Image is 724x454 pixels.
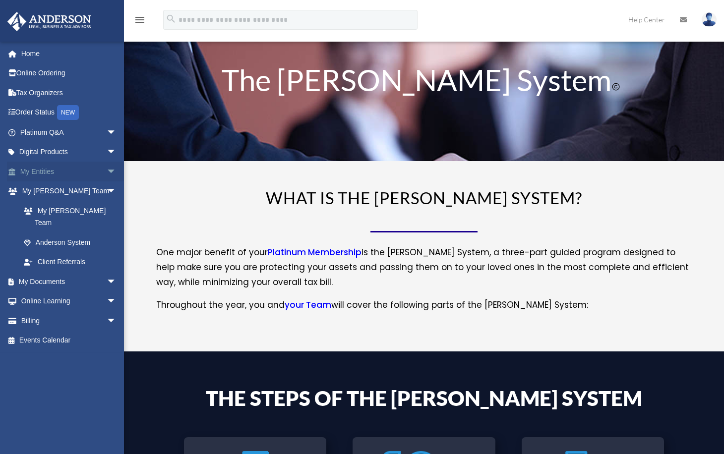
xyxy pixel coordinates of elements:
span: arrow_drop_down [107,272,126,292]
a: Platinum Membership [268,246,362,263]
i: search [166,13,177,24]
span: WHAT IS THE [PERSON_NAME] SYSTEM? [266,188,582,208]
a: Platinum Q&Aarrow_drop_down [7,122,131,142]
a: Order StatusNEW [7,103,131,123]
a: your Team [285,299,331,316]
span: arrow_drop_down [107,291,126,312]
p: Throughout the year, you and will cover the following parts of the [PERSON_NAME] System: [156,298,692,313]
a: Client Referrals [14,252,131,272]
a: menu [134,17,146,26]
i: menu [134,14,146,26]
a: Digital Productsarrow_drop_down [7,142,131,162]
a: Online Ordering [7,63,131,83]
span: arrow_drop_down [107,311,126,331]
a: Events Calendar [7,331,131,350]
span: arrow_drop_down [107,142,126,163]
span: arrow_drop_down [107,162,126,182]
span: arrow_drop_down [107,181,126,202]
a: My [PERSON_NAME] Team [14,201,131,232]
a: My [PERSON_NAME] Teamarrow_drop_down [7,181,131,201]
a: Anderson System [14,232,126,252]
span: arrow_drop_down [107,122,126,143]
h1: The [PERSON_NAME] System [184,65,664,100]
a: Billingarrow_drop_down [7,311,131,331]
div: NEW [57,105,79,120]
a: Online Learningarrow_drop_down [7,291,131,311]
img: Anderson Advisors Platinum Portal [4,12,94,31]
p: One major benefit of your is the [PERSON_NAME] System, a three-part guided program designed to he... [156,245,692,298]
h4: The Steps of the [PERSON_NAME] System [184,388,664,413]
a: Home [7,44,131,63]
img: User Pic [702,12,717,27]
a: Tax Organizers [7,83,131,103]
a: My Documentsarrow_drop_down [7,272,131,291]
a: My Entitiesarrow_drop_down [7,162,131,181]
